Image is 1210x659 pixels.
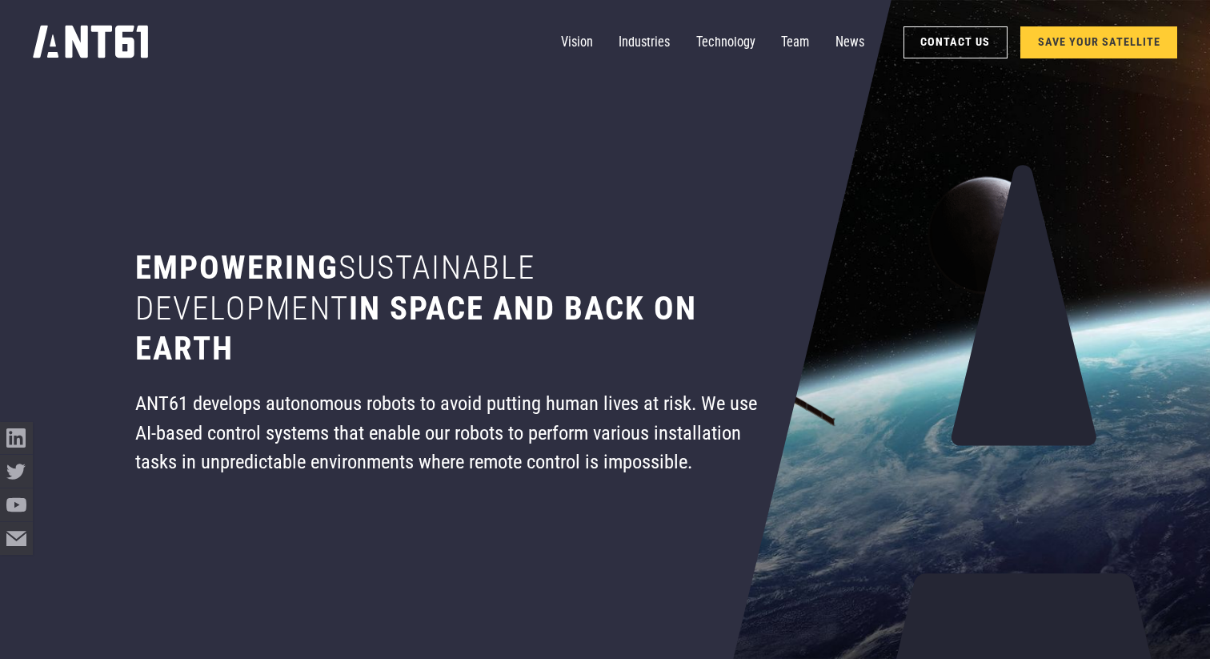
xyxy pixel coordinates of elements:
a: home [33,21,149,65]
a: Vision [561,26,593,59]
div: ANT61 develops autonomous robots to avoid putting human lives at risk. We use AI-based control sy... [135,389,765,477]
a: Technology [696,26,755,59]
h1: Empowering in space and back on earth [135,247,765,370]
a: SAVE YOUR SATELLITE [1020,26,1177,58]
span: sustainable development [135,248,535,327]
a: Team [781,26,809,59]
a: News [835,26,864,59]
a: Contact Us [903,26,1008,58]
a: Industries [619,26,670,59]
